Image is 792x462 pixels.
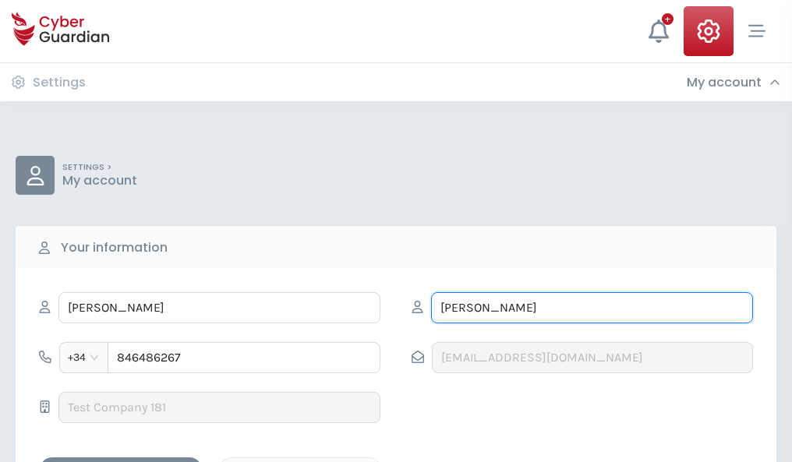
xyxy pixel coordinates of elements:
[62,173,137,189] p: My account
[687,75,762,90] h3: My account
[108,342,380,373] input: 612345678
[68,346,100,369] span: +34
[33,75,86,90] h3: Settings
[662,13,674,25] div: +
[687,75,780,90] div: My account
[61,238,168,257] b: Your information
[62,162,137,173] p: SETTINGS >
